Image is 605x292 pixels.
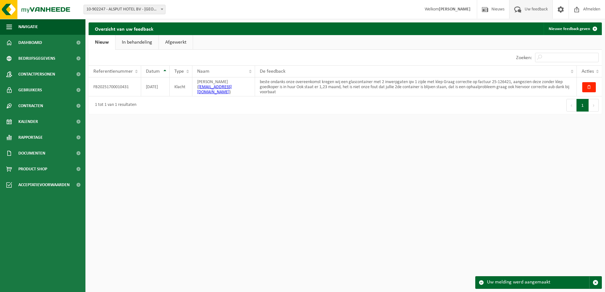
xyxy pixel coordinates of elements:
span: Datum [146,69,160,74]
span: Contactpersonen [18,66,55,82]
td: [DATE] [141,77,170,96]
button: 1 [577,99,589,112]
td: FB20251700010431 [89,77,141,96]
span: De feedback [260,69,285,74]
span: Type [174,69,184,74]
span: Kalender [18,114,38,130]
td: Klacht [170,77,192,96]
span: Contracten [18,98,43,114]
span: Navigatie [18,19,38,35]
span: Acties [582,69,594,74]
a: Nieuwe feedback geven [544,22,601,35]
span: Acceptatievoorwaarden [18,177,70,193]
a: [EMAIL_ADDRESS][DOMAIN_NAME] [197,85,232,94]
label: Zoeken: [516,55,532,60]
span: Dashboard [18,35,42,51]
span: Bedrijfsgegevens [18,51,55,66]
h2: Overzicht van uw feedback [89,22,160,35]
span: 10-902247 - ALSPUT HOTEL BV - HALLE [84,5,165,14]
span: Referentienummer [93,69,133,74]
span: Product Shop [18,161,47,177]
span: Naam [197,69,209,74]
button: Next [589,99,599,112]
div: Uw melding werd aangemaakt [487,277,589,289]
button: Previous [566,99,577,112]
a: In behandeling [115,35,159,50]
td: [PERSON_NAME] ( ) [192,77,255,96]
strong: [PERSON_NAME] [439,7,471,12]
a: Afgewerkt [159,35,193,50]
span: Documenten [18,145,45,161]
div: 1 tot 1 van 1 resultaten [92,100,136,111]
span: Rapportage [18,130,43,145]
a: Nieuw [89,35,115,50]
td: beste ondanks onze overeenkomst kregen wij een glascontainer met 2 inwerpgaten ipv 1 zijde met kl... [255,77,577,96]
span: Gebruikers [18,82,42,98]
span: 10-902247 - ALSPUT HOTEL BV - HALLE [84,5,165,14]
